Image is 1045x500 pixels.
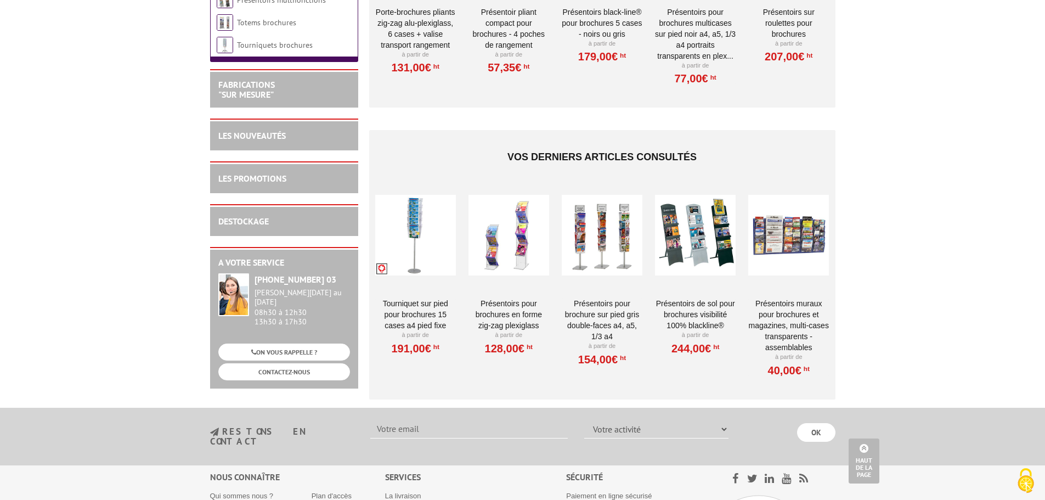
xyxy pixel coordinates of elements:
p: À partir de [562,40,642,48]
p: À partir de [468,331,549,340]
a: Paiement en ligne sécurisé [566,492,652,500]
p: À partir de [375,331,456,340]
p: À partir de [375,50,456,59]
sup: HT [524,343,533,351]
div: Sécurité [566,471,704,484]
strong: [PHONE_NUMBER] 03 [255,274,336,285]
a: 244,00€HT [671,345,719,352]
a: CONTACTEZ-NOUS [218,363,350,380]
div: Nous connaître [210,471,385,484]
a: 207,00€HT [765,53,812,60]
img: Totems brochures [217,14,233,31]
div: Services [385,471,567,484]
a: Présentoirs pour brochure sur pied GRIS double-faces A4, A5, 1/3 A4 [562,298,642,342]
a: 154,00€HT [578,356,626,363]
sup: HT [618,52,626,59]
a: Tourniquets brochures [237,40,313,50]
a: 40,00€HT [768,367,810,374]
a: Présentoirs de sol pour brochures visibilité 100% Blackline® [655,298,736,331]
img: newsletter.jpg [210,428,219,437]
sup: HT [708,74,716,81]
p: À partir de [468,50,549,59]
p: À partir de [655,61,736,70]
a: Tourniquet sur pied pour brochures 15 cases A4 Pied fixe [375,298,456,331]
img: widget-service.jpg [218,273,249,316]
sup: HT [521,63,529,70]
p: À partir de [655,331,736,340]
a: FABRICATIONS"Sur Mesure" [218,79,275,100]
input: Votre email [370,420,568,439]
a: 57,35€HT [488,64,529,71]
span: Vos derniers articles consultés [507,151,697,162]
h2: A votre service [218,258,350,268]
sup: HT [801,365,810,373]
p: À partir de [562,342,642,351]
sup: HT [711,343,719,351]
p: À partir de [748,40,829,48]
a: Totems brochures [237,18,296,27]
sup: HT [431,343,439,351]
div: 08h30 à 12h30 13h30 à 17h30 [255,288,350,326]
h3: restons en contact [210,427,354,446]
sup: HT [804,52,812,59]
a: Qui sommes nous ? [210,492,274,500]
sup: HT [618,354,626,362]
p: À partir de [748,353,829,362]
div: [PERSON_NAME][DATE] au [DATE] [255,288,350,307]
a: LES NOUVEAUTÉS [218,130,286,141]
a: Porte-Brochures pliants ZIG-ZAG Alu-Plexiglass, 6 cases + valise transport rangement [375,7,456,50]
a: Présentoir pliant compact pour brochures - 4 poches de rangement [468,7,549,50]
a: Présentoirs pour brochures en forme Zig-Zag Plexiglass [468,298,549,331]
a: 77,00€HT [674,75,716,82]
button: Cookies (fenêtre modale) [1007,463,1045,500]
a: Présentoirs Black-Line® pour brochures 5 Cases - Noirs ou Gris [562,7,642,40]
sup: HT [431,63,439,70]
a: 179,00€HT [578,53,626,60]
a: DESTOCKAGE [218,216,269,227]
img: Cookies (fenêtre modale) [1012,467,1040,495]
a: Haut de la page [849,439,879,484]
a: Plan d'accès [312,492,352,500]
a: Présentoirs pour brochures multicases sur pied NOIR A4, A5, 1/3 A4 Portraits transparents en plex... [655,7,736,61]
a: LES PROMOTIONS [218,173,286,184]
a: 191,00€HT [391,345,439,352]
a: PRÉSENTOIRS MURAUX POUR BROCHURES ET MAGAZINES, MULTI-CASES TRANSPARENTS - ASSEMBLABLES [748,298,829,353]
a: 131,00€HT [391,64,439,71]
a: ON VOUS RAPPELLE ? [218,344,350,361]
a: La livraison [385,492,421,500]
img: Tourniquets brochures [217,37,233,53]
input: OK [797,423,835,442]
a: Présentoirs sur roulettes pour brochures [748,7,829,40]
a: 128,00€HT [485,345,533,352]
